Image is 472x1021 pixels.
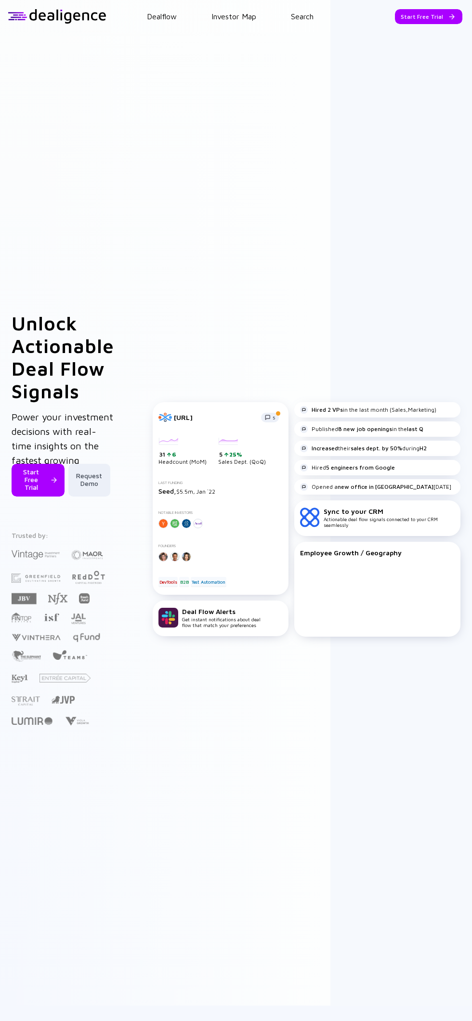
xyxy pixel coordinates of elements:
img: Israel Secondary Fund [43,613,59,621]
div: Hired [300,464,395,471]
div: Test Automation [191,577,226,587]
strong: 5 engineers from Google [326,464,395,471]
div: Trusted by: [12,531,113,539]
img: Viola Growth [64,717,90,726]
div: [URL] [174,413,255,421]
a: Search [291,12,314,21]
button: Start Free Trial [395,9,462,24]
strong: Increased [312,445,338,452]
div: Last Funding [158,481,283,485]
span: Seed, [158,487,176,495]
div: Request Demo [68,468,110,493]
img: FINTOP Capital [12,612,32,623]
div: $5.5m, Jan `22 [158,487,283,495]
span: Power your investment decisions with real-time insights on the fastest growing companies [12,411,113,480]
strong: H2 [420,445,427,452]
img: Maor Investments [71,547,103,563]
img: JAL Ventures [71,614,86,624]
img: Q Fund [72,631,101,643]
div: in the last month (Sales,Marketing) [300,406,436,414]
img: Jerusalem Venture Partners [52,696,75,704]
img: JBV Capital [12,592,37,605]
div: Published in the [300,425,423,433]
img: Entrée Capital [39,674,91,682]
a: Dealflow [147,12,177,21]
div: 6 [171,451,176,458]
div: 31 [159,451,207,458]
img: Vintage Investment Partners [12,549,60,560]
div: Opened a [DATE] [300,483,451,491]
img: Team8 [52,650,87,660]
h1: Unlock Actionable Deal Flow Signals [12,312,114,402]
div: DevTools [158,577,178,587]
button: Start Free Trial [12,464,65,497]
img: Lumir Ventures [12,717,52,725]
img: Greenfield Partners [12,574,60,583]
strong: sales dept. by 50% [351,445,402,452]
div: their during [300,445,427,452]
img: The Elephant [12,651,41,662]
img: Red Dot Capital Partners [72,569,105,585]
div: Sales Dept. (QoQ) [218,438,266,466]
div: Get instant notifications about deal flow that match your preferences [182,607,261,628]
strong: 8 new job openings [338,425,392,432]
div: B2B [179,577,189,587]
img: Vinthera [12,633,61,642]
img: Key1 Capital [12,674,28,683]
div: Founders [158,544,283,548]
img: NFX [48,593,67,604]
strong: last Q [407,425,423,432]
div: Deal Flow Alerts [182,607,261,615]
strong: Hired 2 VPs [312,406,343,413]
div: 5 [219,451,266,458]
div: Sync to your CRM [324,507,455,515]
a: Investor Map [211,12,256,21]
button: Request Demo [68,464,110,497]
div: Employee Growth / Geography [300,549,455,557]
div: Actionable deal flow signals connected to your CRM seamlessly [324,507,455,528]
div: Headcount (MoM) [158,438,207,466]
div: 25% [228,451,242,458]
div: Notable Investors [158,510,283,515]
strong: new office in [GEOGRAPHIC_DATA] [338,483,433,490]
img: Strait Capital [12,696,40,706]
